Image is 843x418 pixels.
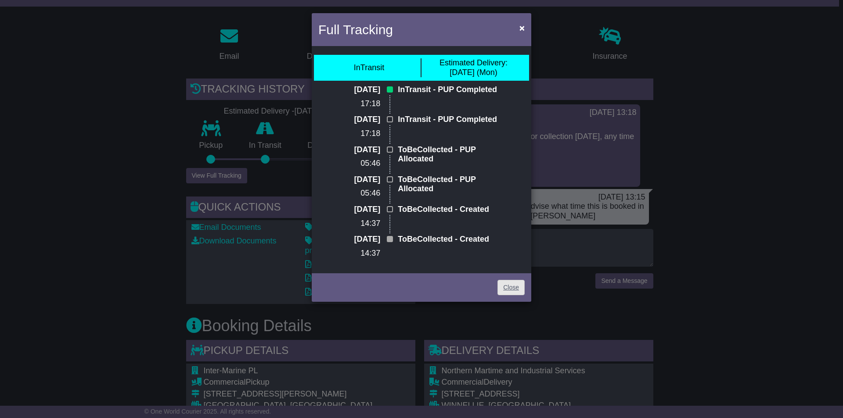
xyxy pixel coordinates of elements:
[342,145,380,155] p: [DATE]
[342,99,380,109] p: 17:18
[515,19,529,37] button: Close
[342,189,380,198] p: 05:46
[398,85,501,95] p: InTransit - PUP Completed
[342,175,380,185] p: [DATE]
[398,235,501,244] p: ToBeCollected - Created
[398,115,501,125] p: InTransit - PUP Completed
[440,58,508,67] span: Estimated Delivery:
[497,280,525,295] a: Close
[440,58,508,77] div: [DATE] (Mon)
[342,85,380,95] p: [DATE]
[342,205,380,214] p: [DATE]
[342,249,380,258] p: 14:37
[342,115,380,125] p: [DATE]
[318,20,393,39] h4: Full Tracking
[398,205,501,214] p: ToBeCollected - Created
[354,63,384,73] div: InTransit
[342,159,380,168] p: 05:46
[398,175,501,194] p: ToBeCollected - PUP Allocated
[398,145,501,164] p: ToBeCollected - PUP Allocated
[519,23,525,33] span: ×
[342,235,380,244] p: [DATE]
[342,219,380,229] p: 14:37
[342,129,380,139] p: 17:18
